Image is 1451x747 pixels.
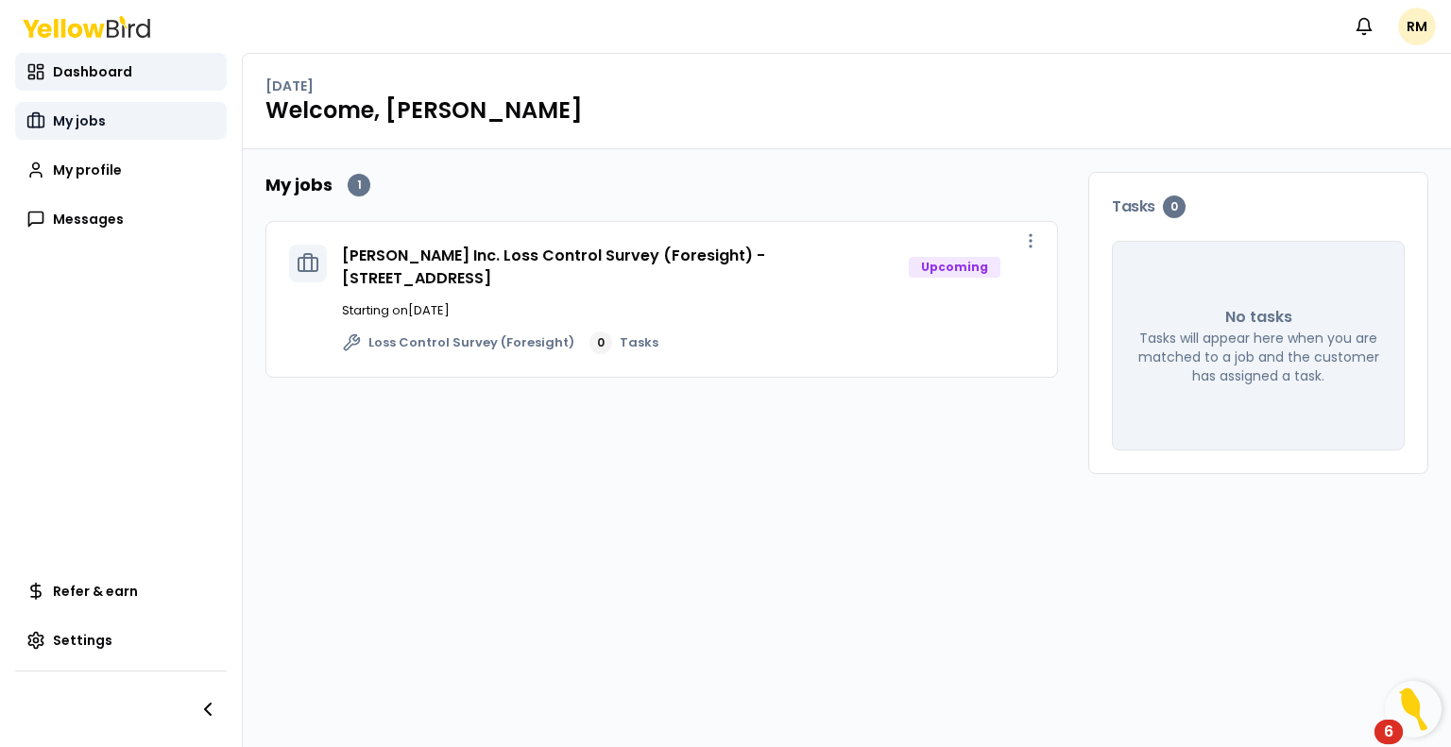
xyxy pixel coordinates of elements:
span: My jobs [53,111,106,130]
span: Refer & earn [53,582,138,601]
p: Tasks will appear here when you are matched to a job and the customer has assigned a task. [1135,329,1381,385]
a: Settings [15,621,227,659]
div: 1 [348,174,370,196]
span: Dashboard [53,62,132,81]
span: Loss Control Survey (Foresight) [368,333,574,352]
a: My profile [15,151,227,189]
h1: Welcome, [PERSON_NAME] [265,95,1428,126]
span: Settings [53,631,112,650]
a: [PERSON_NAME] Inc. Loss Control Survey (Foresight) - [STREET_ADDRESS] [342,245,765,289]
a: Refer & earn [15,572,227,610]
a: Dashboard [15,53,227,91]
p: [DATE] [265,76,314,95]
div: 0 [589,331,612,354]
a: Messages [15,200,227,238]
button: Open Resource Center, 6 new notifications [1385,681,1442,738]
span: Messages [53,210,124,229]
p: No tasks [1225,306,1292,329]
span: My profile [53,161,122,179]
p: Starting on [DATE] [342,301,1034,320]
div: 0 [1163,195,1186,218]
div: Upcoming [909,257,1000,278]
h2: My jobs [265,172,333,198]
a: My jobs [15,102,227,140]
a: 0Tasks [589,331,658,354]
span: RM [1398,8,1436,45]
h3: Tasks [1112,195,1405,218]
